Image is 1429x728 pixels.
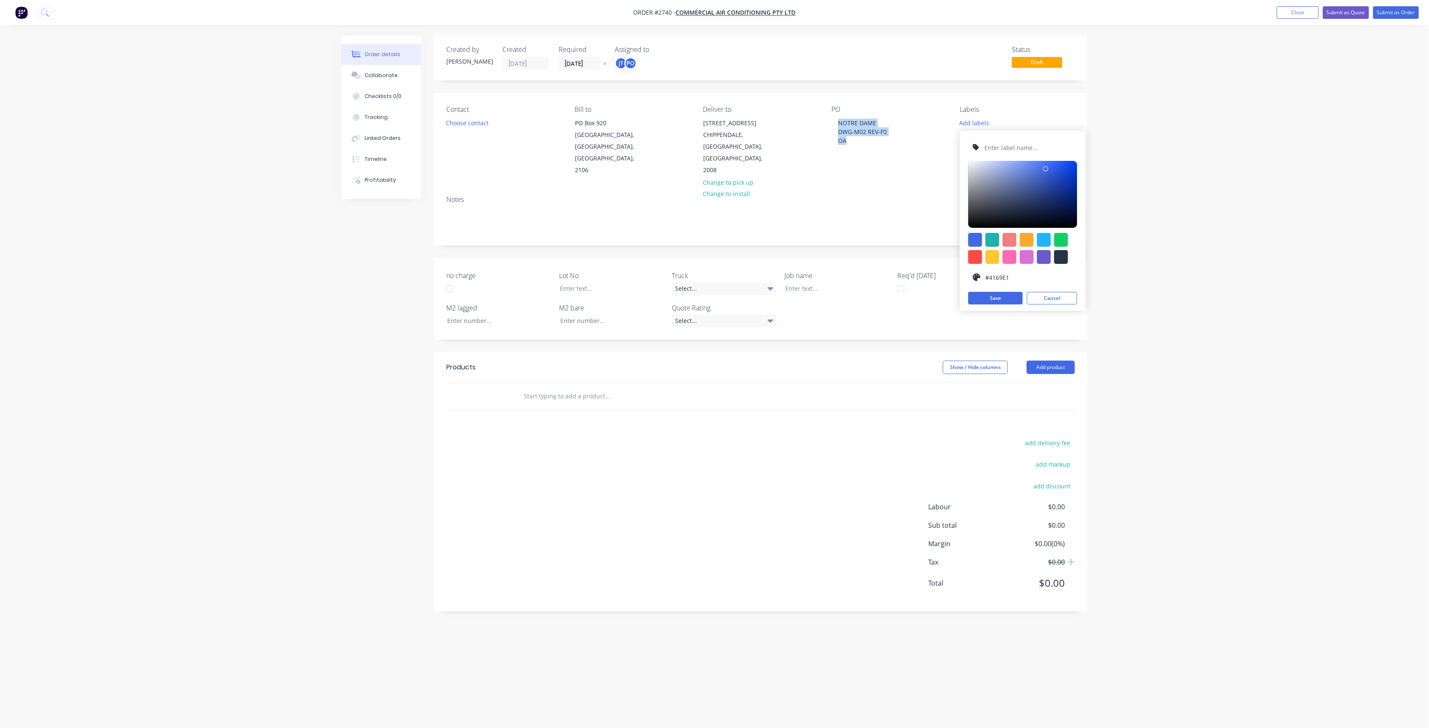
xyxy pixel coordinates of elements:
[928,539,1003,549] span: Margin
[440,315,551,327] input: Enter number...
[1277,6,1319,19] button: Close
[342,86,421,107] button: Checklists 0/0
[553,315,664,327] input: Enter number...
[928,578,1003,588] span: Total
[1003,250,1017,264] div: #ff69b4
[1027,292,1077,305] button: Cancel
[446,271,551,281] label: no charge
[365,176,396,184] div: Profitability
[446,106,561,114] div: Contact
[1021,437,1075,449] button: add delivery fee
[615,46,699,54] div: Assigned to
[699,176,758,188] button: Change to pick up
[1032,459,1075,470] button: add markup
[559,46,605,54] div: Required
[898,271,1002,281] label: Req'd [DATE]
[1323,6,1369,19] button: Submit as Quote
[342,149,421,170] button: Timeline
[928,557,1003,567] span: Tax
[342,44,421,65] button: Order details
[365,155,387,163] div: Timeline
[928,502,1003,512] span: Labour
[624,57,637,70] div: PO
[1003,576,1065,591] span: $0.00
[1054,250,1068,264] div: #273444
[1037,250,1051,264] div: #6a5acd
[1029,480,1075,492] button: add discount
[672,282,777,295] div: Select...
[955,117,994,128] button: Add labels
[568,117,652,176] div: PO Box 920[GEOGRAPHIC_DATA], [GEOGRAPHIC_DATA], [GEOGRAPHIC_DATA], 2106
[704,129,773,176] div: CHIPPENDALE, [GEOGRAPHIC_DATA], [GEOGRAPHIC_DATA], 2008
[1003,233,1017,247] div: #f08080
[342,170,421,191] button: Profitability
[1020,233,1034,247] div: #f6ab2f
[984,139,1073,155] input: Enter label name...
[1373,6,1419,19] button: Submit as Order
[831,106,946,114] div: PO
[575,106,689,114] div: Bill to
[365,72,398,79] div: Collaborate
[365,114,388,121] div: Tracking
[785,271,890,281] label: Job name
[365,51,401,58] div: Order details
[342,128,421,149] button: Linked Orders
[634,9,676,17] span: Order #2740 -
[986,233,999,247] div: #20b2aa
[559,303,664,313] label: M2 bare
[1012,57,1062,67] span: Draft
[928,520,1003,530] span: Sub total
[1054,233,1068,247] div: #13ce66
[831,117,894,147] div: NOTRE DAME DWG-M02 REV-P2 OA
[446,303,551,313] label: M2 lagged
[446,57,492,66] div: [PERSON_NAME]
[446,46,492,54] div: Created by
[1003,520,1065,530] span: $0.00
[968,250,982,264] div: #ff4949
[15,6,28,19] img: Factory
[704,117,773,129] div: [STREET_ADDRESS]
[1012,46,1075,54] div: Status
[342,65,421,86] button: Collaborate
[968,233,982,247] div: #4169e1
[1037,233,1051,247] div: #1fb6ff
[986,250,999,264] div: #ffc82c
[502,46,549,54] div: Created
[342,107,421,128] button: Tracking
[615,57,627,70] div: jT
[523,388,691,405] input: Start typing to add a product...
[672,315,777,327] div: Select...
[672,271,777,281] label: Truck
[1003,502,1065,512] span: $0.00
[703,106,818,114] div: Deliver to
[575,129,645,176] div: [GEOGRAPHIC_DATA], [GEOGRAPHIC_DATA], [GEOGRAPHIC_DATA], 2106
[1027,361,1075,374] button: Add product
[696,117,780,176] div: [STREET_ADDRESS]CHIPPENDALE, [GEOGRAPHIC_DATA], [GEOGRAPHIC_DATA], 2008
[1020,250,1034,264] div: #da70d6
[559,271,664,281] label: Lot No
[446,196,1075,204] div: Notes
[676,9,796,17] a: Commercial Air Conditioning Pty Ltd
[365,93,402,100] div: Checklists 0/0
[672,303,777,313] label: Quote Rating
[1003,539,1065,549] span: $0.00 ( 0 %)
[1003,557,1065,567] span: $0.00
[442,117,493,128] button: Choose contact
[615,57,637,70] button: jTPO
[699,188,755,199] button: Change to install
[960,106,1075,114] div: Labels
[446,362,476,372] div: Products
[968,292,1023,305] button: Save
[575,117,645,129] div: PO Box 920
[943,361,1008,374] button: Show / Hide columns
[365,134,401,142] div: Linked Orders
